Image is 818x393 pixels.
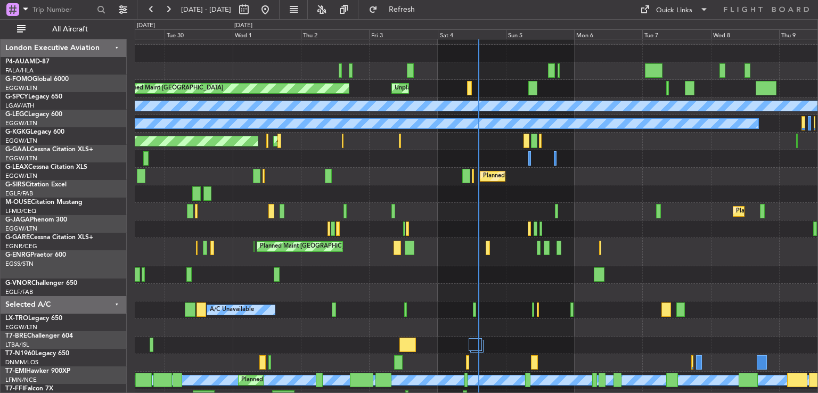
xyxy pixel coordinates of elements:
a: EGGW/LTN [5,172,37,180]
span: T7-BRE [5,333,27,339]
a: EGGW/LTN [5,84,37,92]
a: LFMN/NCE [5,376,37,384]
div: Wed 8 [711,29,779,39]
a: LX-TROLegacy 650 [5,315,62,322]
a: EGGW/LTN [5,154,37,162]
span: [DATE] - [DATE] [181,5,231,14]
a: G-GARECessna Citation XLS+ [5,234,93,241]
a: G-KGKGLegacy 600 [5,129,64,135]
a: LGAV/ATH [5,102,34,110]
span: T7-EMI [5,368,26,374]
div: Planned Maint [GEOGRAPHIC_DATA] ([GEOGRAPHIC_DATA]) [260,239,428,255]
a: EGGW/LTN [5,119,37,127]
div: Quick Links [656,5,692,16]
span: G-LEAX [5,164,28,170]
a: EGNR/CEG [5,242,37,250]
span: G-SIRS [5,182,26,188]
span: G-FOMO [5,76,32,83]
a: T7-EMIHawker 900XP [5,368,70,374]
div: Tue 30 [165,29,233,39]
div: Wed 1 [233,29,301,39]
a: G-SIRSCitation Excel [5,182,67,188]
a: EGSS/STN [5,260,34,268]
span: P4-AUA [5,59,29,65]
button: Refresh [364,1,428,18]
a: LTBA/ISL [5,341,29,349]
a: EGGW/LTN [5,323,37,331]
span: G-GAAL [5,146,30,153]
div: Fri 3 [369,29,437,39]
span: G-VNOR [5,280,31,286]
span: G-KGKG [5,129,30,135]
div: A/C Unavailable [210,302,254,318]
div: Planned Maint [GEOGRAPHIC_DATA] [121,80,223,96]
a: G-ENRGPraetor 600 [5,252,66,258]
div: Planned Maint [GEOGRAPHIC_DATA] ([GEOGRAPHIC_DATA]) [241,372,409,388]
a: G-LEGCLegacy 600 [5,111,62,118]
a: FALA/HLA [5,67,34,75]
span: Refresh [380,6,424,13]
div: Mon 6 [574,29,642,39]
a: G-VNORChallenger 650 [5,280,77,286]
div: [DATE] [234,21,252,30]
a: M-OUSECitation Mustang [5,199,83,206]
a: G-FOMOGlobal 6000 [5,76,69,83]
a: T7-BREChallenger 604 [5,333,73,339]
span: G-GARE [5,234,30,241]
div: AOG Maint Dusseldorf [276,133,338,149]
a: G-LEAXCessna Citation XLS [5,164,87,170]
span: LX-TRO [5,315,28,322]
span: M-OUSE [5,199,31,206]
div: Sun 5 [506,29,574,39]
a: LFMD/CEQ [5,207,36,215]
div: Thu 2 [301,29,369,39]
div: Unplanned Maint [GEOGRAPHIC_DATA] [395,80,504,96]
a: DNMM/LOS [5,358,38,366]
div: Sat 4 [438,29,506,39]
button: Quick Links [635,1,714,18]
input: Trip Number [32,2,94,18]
div: [DATE] [137,21,155,30]
span: G-JAGA [5,217,30,223]
span: G-LEGC [5,111,28,118]
span: T7-N1960 [5,350,35,357]
div: Tue 7 [642,29,710,39]
a: G-SPCYLegacy 650 [5,94,62,100]
a: EGLF/FAB [5,190,33,198]
span: All Aircraft [28,26,112,33]
a: G-JAGAPhenom 300 [5,217,67,223]
a: T7-FFIFalcon 7X [5,386,53,392]
a: G-GAALCessna Citation XLS+ [5,146,93,153]
a: P4-AUAMD-87 [5,59,50,65]
a: EGGW/LTN [5,137,37,145]
span: G-SPCY [5,94,28,100]
a: T7-N1960Legacy 650 [5,350,69,357]
span: T7-FFI [5,386,24,392]
a: EGLF/FAB [5,288,33,296]
button: All Aircraft [12,21,116,38]
div: Planned Maint [GEOGRAPHIC_DATA] ([GEOGRAPHIC_DATA]) [483,168,651,184]
span: G-ENRG [5,252,30,258]
a: EGGW/LTN [5,225,37,233]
